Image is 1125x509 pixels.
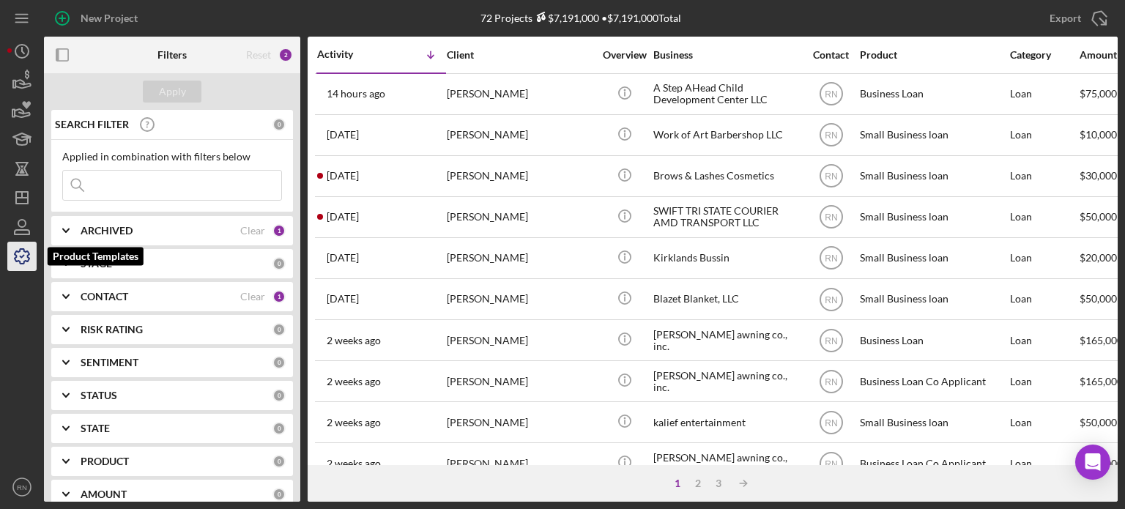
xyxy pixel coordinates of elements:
div: Loan [1010,157,1078,196]
div: Small Business loan [860,198,1006,237]
text: RN [825,171,837,182]
div: [PERSON_NAME] [447,75,593,114]
div: [PERSON_NAME] [447,239,593,278]
div: Clear [240,291,265,302]
button: RN [7,472,37,502]
span: $165,000 [1080,334,1123,346]
div: 0 [272,488,286,501]
div: 2 [688,478,708,489]
div: 0 [272,455,286,468]
text: RN [825,89,837,100]
b: STATE [81,423,110,434]
div: Apply [159,81,186,103]
span: $20,000 [1080,251,1117,264]
div: Clear [240,225,265,237]
div: Small Business loan [860,239,1006,278]
b: Filters [157,49,187,61]
div: 0 [272,257,286,270]
text: RN [825,294,837,305]
text: RN [825,212,837,223]
div: Small Business loan [860,157,1006,196]
div: [PERSON_NAME] [447,280,593,319]
div: [PERSON_NAME] [447,403,593,442]
b: SEARCH FILTER [55,119,129,130]
div: Applied in combination with filters below [62,151,282,163]
div: Blazet Blanket, LLC [653,280,800,319]
div: Small Business loan [860,280,1006,319]
span: $50,000 [1080,210,1117,223]
div: Brows & Lashes Cosmetics [653,157,800,196]
div: SWIFT TRI STATE COURIER AMD TRANSPORT LLC [653,198,800,237]
div: Business Loan [860,75,1006,114]
b: SENTIMENT [81,357,138,368]
time: 2025-09-05 13:40 [327,376,381,387]
span: $50,000 [1080,416,1117,428]
div: [PERSON_NAME] awning co., inc. [653,321,800,360]
button: Apply [143,81,201,103]
b: AMOUNT [81,488,127,500]
text: RN [825,376,837,387]
span: $10,000 [1080,128,1117,141]
time: 2025-09-05 14:46 [327,335,381,346]
div: Export [1050,4,1081,33]
div: Contact [803,49,858,61]
div: 2 [278,48,293,62]
div: 0 [272,422,286,435]
time: 2025-09-10 13:13 [327,252,359,264]
div: 3 [708,478,729,489]
b: STAGE [81,258,112,270]
b: PRODUCT [81,456,129,467]
div: Small Business loan [860,116,1006,155]
div: Category [1010,49,1078,61]
div: Loan [1010,280,1078,319]
div: [PERSON_NAME] [447,116,593,155]
b: RISK RATING [81,324,143,335]
text: RN [825,253,837,264]
div: 0 [272,323,286,336]
div: Business Loan [860,321,1006,360]
div: Loan [1010,444,1078,483]
div: New Project [81,4,138,33]
div: 0 [272,389,286,402]
div: Loan [1010,75,1078,114]
span: $30,000 [1080,169,1117,182]
div: Reset [246,49,271,61]
div: Loan [1010,403,1078,442]
time: 2025-09-09 01:23 [327,293,359,305]
text: RN [825,458,837,469]
time: 2025-09-16 02:18 [327,88,385,100]
time: 2025-09-03 14:06 [327,458,381,469]
div: Business Loan Co Applicant [860,362,1006,401]
div: Work of Art Barbershop LLC [653,116,800,155]
div: 72 Projects • $7,191,000 Total [480,12,681,24]
div: 1 [667,478,688,489]
div: [PERSON_NAME] [447,362,593,401]
div: Loan [1010,198,1078,237]
div: [PERSON_NAME] [447,157,593,196]
div: Loan [1010,321,1078,360]
div: Business Loan Co Applicant [860,444,1006,483]
b: STATUS [81,390,117,401]
div: Loan [1010,362,1078,401]
text: RN [17,483,27,491]
div: [PERSON_NAME] [447,444,593,483]
span: $50,000 [1080,292,1117,305]
div: kalief entertainment [653,403,800,442]
button: New Project [44,4,152,33]
text: RN [825,417,837,428]
div: Small Business loan [860,403,1006,442]
div: Activity [317,48,382,60]
button: Export [1035,4,1118,33]
div: $7,191,000 [532,12,599,24]
text: RN [825,130,837,141]
div: [PERSON_NAME] [447,321,593,360]
div: 0 [272,356,286,369]
time: 2025-09-10 22:18 [327,211,359,223]
span: $75,000 [1080,87,1117,100]
time: 2025-09-14 13:38 [327,129,359,141]
span: $165,000 [1080,375,1123,387]
time: 2025-09-12 04:09 [327,170,359,182]
div: Overview [597,49,652,61]
div: [PERSON_NAME] [447,198,593,237]
div: Product [860,49,1006,61]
